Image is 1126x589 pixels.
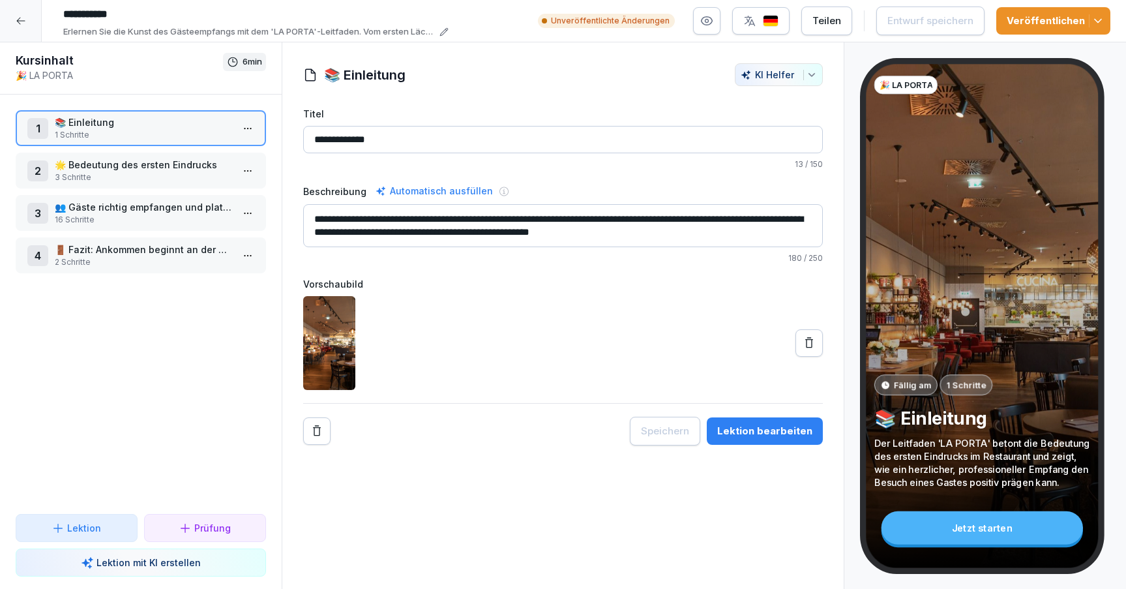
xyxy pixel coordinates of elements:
[788,253,802,263] span: 180
[63,25,436,38] p: Erlernen Sie die Kunst des Gästeempfangs mit dem 'LA PORTA'-Leitfaden. Vom ersten Lächeln bis zur...
[880,79,932,91] p: 🎉 LA PORTA
[996,7,1110,35] button: Veröffentlichen
[16,514,138,542] button: Lektion
[27,203,48,224] div: 3
[303,185,366,198] label: Beschreibung
[812,14,841,28] div: Teilen
[882,511,1083,545] div: Jetzt starten
[16,110,266,146] div: 1📚 Einleitung1 Schritte
[763,15,778,27] img: de.svg
[876,7,985,35] button: Entwurf speichern
[16,53,223,68] h1: Kursinhalt
[27,118,48,139] div: 1
[303,296,355,390] img: cs4bgp629sf5hqlo78q2b7fk.png
[1007,14,1100,28] div: Veröffentlichen
[55,129,232,141] p: 1 Schritte
[27,245,48,266] div: 4
[801,7,852,35] button: Teilen
[551,15,670,27] p: Unveröffentlichte Änderungen
[55,158,232,172] p: 🌟 Bedeutung des ersten Eindrucks
[144,514,266,542] button: Prüfung
[55,200,232,214] p: 👥 Gäste richtig empfangen und platzieren
[55,214,232,226] p: 16 Schritte
[373,183,496,199] div: Automatisch ausfüllen
[707,417,823,445] button: Lektion bearbeiten
[55,172,232,183] p: 3 Schritte
[303,159,823,170] p: / 150
[641,424,689,438] div: Speichern
[874,407,1090,429] p: 📚 Einleitung
[741,69,817,80] div: KI Helfer
[16,68,223,82] p: 🎉 LA PORTA
[947,379,986,391] p: 1 Schritte
[795,159,803,169] span: 13
[16,549,266,577] button: Lektion mit KI erstellen
[55,243,232,256] p: 🚪 Fazit: Ankommen beginnt an der Tür
[887,14,973,28] div: Entwurf speichern
[303,277,823,291] label: Vorschaubild
[16,195,266,231] div: 3👥 Gäste richtig empfangen und platzieren16 Schritte
[324,65,406,85] h1: 📚 Einleitung
[630,417,700,446] button: Speichern
[96,556,201,569] p: Lektion mit KI erstellen
[303,417,331,445] button: Remove
[243,55,262,68] p: 6 min
[55,256,232,268] p: 2 Schritte
[874,437,1090,489] p: Der Leitfaden 'LA PORTA' betont die Bedeutung des ersten Eindrucks im Restaurant und zeigt, wie e...
[303,252,823,264] p: / 250
[717,424,812,438] div: Lektion bearbeiten
[55,115,232,129] p: 📚 Einleitung
[27,160,48,181] div: 2
[16,153,266,189] div: 2🌟 Bedeutung des ersten Eindrucks3 Schritte
[67,521,101,535] p: Lektion
[303,107,823,121] label: Titel
[894,379,931,391] p: Fällig am
[735,63,823,86] button: KI Helfer
[194,521,231,535] p: Prüfung
[16,237,266,273] div: 4🚪 Fazit: Ankommen beginnt an der Tür2 Schritte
